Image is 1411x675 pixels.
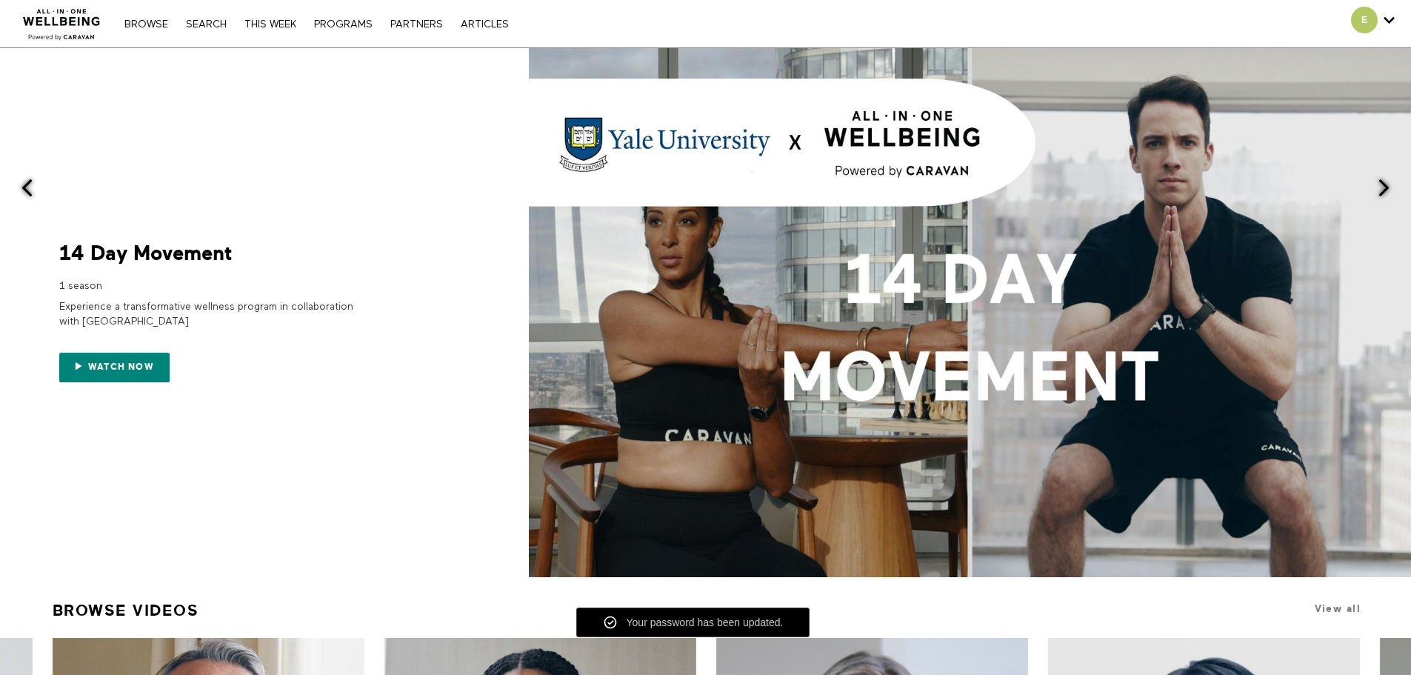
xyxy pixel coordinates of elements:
a: Browse [117,19,176,30]
a: ARTICLES [453,19,516,30]
a: Search [179,19,234,30]
nav: Primary [117,16,516,31]
img: check-mark [603,615,618,630]
a: View all [1315,603,1361,614]
a: PROGRAMS [307,19,380,30]
a: PARTNERS [383,19,450,30]
a: Browse Videos [53,595,199,626]
div: Your password has been updated. [618,615,784,630]
a: THIS WEEK [237,19,304,30]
